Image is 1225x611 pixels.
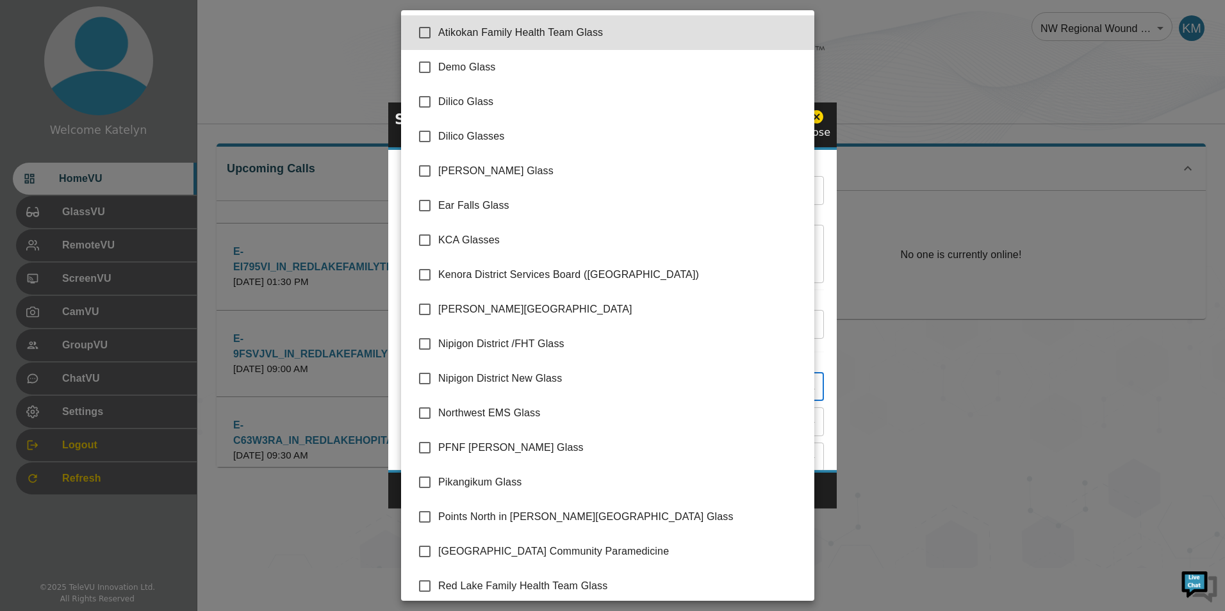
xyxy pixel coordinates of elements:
span: Red Lake Family Health Team Glass [438,578,804,594]
span: Pikangikum Glass [438,475,804,490]
span: We're online! [74,161,177,291]
span: Points North in [PERSON_NAME][GEOGRAPHIC_DATA] Glass [438,509,804,525]
span: Nipigon District /FHT Glass [438,336,804,352]
span: Ear Falls Glass [438,198,804,213]
span: Dilico Glasses [438,129,804,144]
span: [PERSON_NAME] Glass [438,163,804,179]
img: Chat Widget [1180,566,1219,605]
span: KCA Glasses [438,232,804,248]
div: Chat with us now [67,67,215,84]
span: Nipigon District New Glass [438,371,804,386]
img: d_736959983_company_1615157101543_736959983 [22,60,54,92]
span: Atikokan Family Health Team Glass [438,25,804,40]
div: Minimize live chat window [210,6,241,37]
span: Kenora District Services Board ([GEOGRAPHIC_DATA]) [438,267,804,282]
span: [GEOGRAPHIC_DATA] Community Paramedicine [438,544,804,559]
span: [PERSON_NAME][GEOGRAPHIC_DATA] [438,302,804,317]
span: PFNF [PERSON_NAME] Glass [438,440,804,455]
span: Demo Glass [438,60,804,75]
span: Northwest EMS Glass [438,405,804,421]
textarea: Type your message and hit 'Enter' [6,350,244,395]
span: Dilico Glass [438,94,804,110]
